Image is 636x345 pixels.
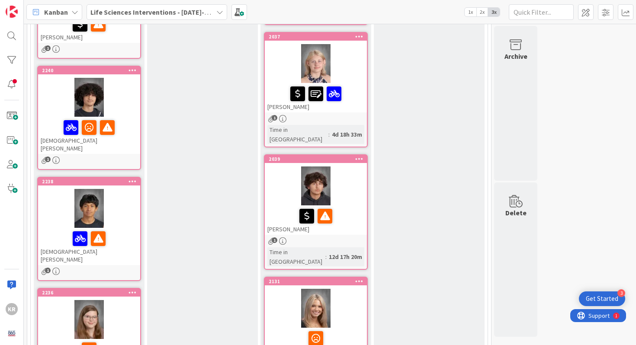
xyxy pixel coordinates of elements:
div: 2039 [269,156,367,162]
b: Life Sciences Interventions - [DATE]-[DATE] [90,8,225,16]
div: 2238[DEMOGRAPHIC_DATA][PERSON_NAME] [38,178,140,265]
div: 2037 [269,34,367,40]
span: 1 [272,115,277,121]
div: Time in [GEOGRAPHIC_DATA] [267,125,328,144]
div: [PERSON_NAME] [38,13,140,43]
div: Archive [504,51,527,61]
div: 2039[PERSON_NAME] [265,155,367,235]
div: 2240 [38,67,140,74]
div: 2236 [42,290,140,296]
input: Quick Filter... [509,4,574,20]
span: 1x [465,8,476,16]
span: 1 [45,45,51,51]
div: Open Get Started checklist, remaining modules: 3 [579,291,625,306]
div: 2039 [265,155,367,163]
img: Visit kanbanzone.com [6,6,18,18]
span: 3x [488,8,500,16]
span: Support [18,1,39,12]
div: 1 [45,3,47,10]
span: : [325,252,327,262]
span: 2x [476,8,488,16]
div: 2131 [265,278,367,285]
span: 1 [45,268,51,273]
div: Get Started [586,294,618,303]
div: 2037 [265,33,367,41]
span: 1 [272,237,277,243]
div: 2240 [42,67,140,73]
div: 2240[DEMOGRAPHIC_DATA][PERSON_NAME] [38,67,140,154]
div: 2131 [269,278,367,284]
div: [PERSON_NAME] [265,205,367,235]
div: 2236 [38,289,140,297]
div: [DEMOGRAPHIC_DATA][PERSON_NAME] [38,228,140,265]
div: 12d 17h 20m [327,252,364,262]
span: 1 [45,157,51,162]
span: : [328,130,330,139]
div: KR [6,303,18,315]
img: avatar [6,327,18,339]
div: 2238 [42,179,140,185]
div: [PERSON_NAME] [265,83,367,112]
div: 2238 [38,178,140,185]
div: 4d 18h 33m [330,130,364,139]
div: Delete [505,208,527,218]
div: 3 [617,289,625,297]
div: [DEMOGRAPHIC_DATA][PERSON_NAME] [38,117,140,154]
div: Time in [GEOGRAPHIC_DATA] [267,247,325,266]
div: 2037[PERSON_NAME] [265,33,367,112]
span: Kanban [44,7,68,17]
